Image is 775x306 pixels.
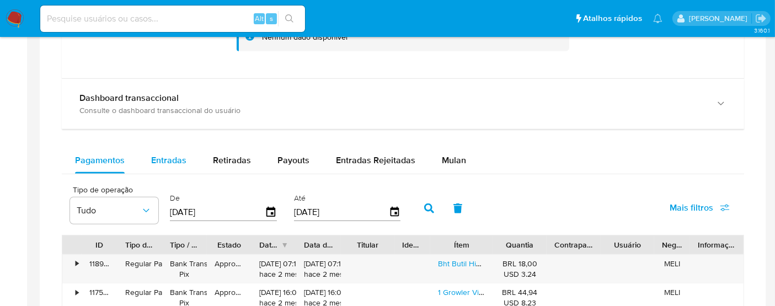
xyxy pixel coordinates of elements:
[689,13,751,24] p: alexandra.macedo@mercadolivre.com
[255,13,264,24] span: Alt
[40,12,305,26] input: Pesquise usuários ou casos...
[754,26,769,35] span: 3.160.1
[653,14,662,23] a: Notificações
[270,13,273,24] span: s
[583,13,642,24] span: Atalhos rápidos
[755,13,767,24] a: Sair
[278,11,301,26] button: search-icon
